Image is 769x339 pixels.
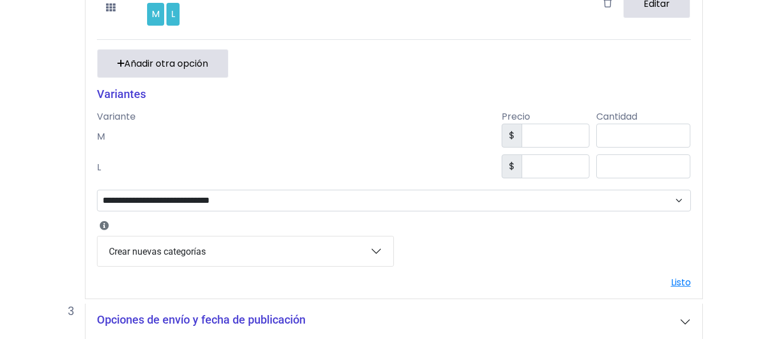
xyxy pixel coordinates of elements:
div: Cantidad [596,110,698,124]
div: M [147,3,164,26]
button: Crear nuevas categorías [97,236,393,266]
div: M [90,130,495,144]
a: Listo [671,276,691,289]
div: Precio [495,110,596,124]
h5: Variantes [97,87,691,101]
div: L [166,3,180,26]
h5: Opciones de envío y fecha de publicación [97,313,306,326]
span: $ [502,154,522,178]
span: $ [502,124,522,148]
div: Variante [90,110,495,124]
div: L [90,161,495,174]
button: Añadir otra opción [97,49,229,78]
